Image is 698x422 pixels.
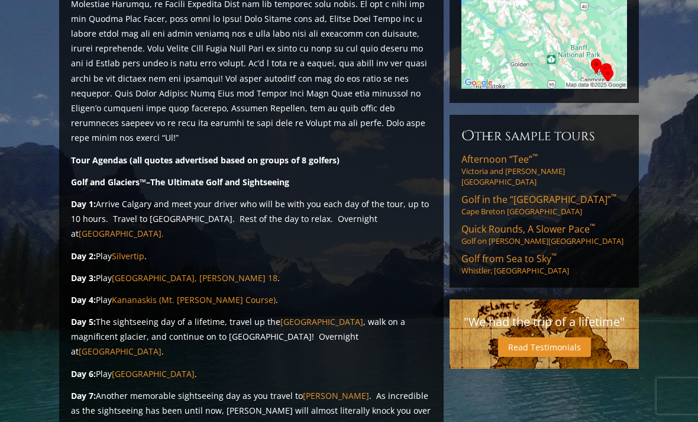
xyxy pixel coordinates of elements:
p: Play . [71,366,432,381]
span: Golf in the “[GEOGRAPHIC_DATA]” [461,193,616,206]
sup: ™ [551,251,557,261]
span: Afternoon “Tee” [461,153,538,166]
strong: Day 3: [71,272,96,284]
p: The sightseeing day of a lifetime, travel up the , walk on a magnificent glacier, and continue on... [71,314,432,359]
a: [GEOGRAPHIC_DATA] [112,368,195,379]
p: "We had the trip of a lifetime" [461,311,627,333]
strong: Day 2: [71,250,96,262]
a: Kananaskis (Mt. [PERSON_NAME] Course) [112,294,276,305]
strong: Tour Agendas (all quotes advertised based on groups of 8 golfers) [71,154,340,166]
span: Golf from Sea to Sky [461,252,557,265]
a: Afternoon “Tee”™Victoria and [PERSON_NAME][GEOGRAPHIC_DATA] [461,153,627,187]
p: Play . [71,249,432,263]
p: Play . [71,292,432,307]
a: [PERSON_NAME] [303,390,369,401]
a: [GEOGRAPHIC_DATA] [79,346,161,357]
a: Golf from Sea to Sky™Whistler, [GEOGRAPHIC_DATA] [461,252,627,276]
a: Silvertip [112,250,144,262]
strong: Golf and Glaciers™–The Ultimate Golf and Sightseeing [71,176,289,188]
sup: ™ [611,192,616,202]
a: [GEOGRAPHIC_DATA], [PERSON_NAME] 18 [112,272,277,284]
span: Quick Rounds, A Slower Pace [461,223,595,236]
a: Quick Rounds, A Slower Pace™Golf on [PERSON_NAME][GEOGRAPHIC_DATA] [461,223,627,246]
a: [GEOGRAPHIC_DATA] [280,316,363,327]
strong: Day 5: [71,316,96,327]
a: Read Testimonials [498,337,591,357]
strong: Day 6: [71,368,96,379]
sup: ™ [590,221,595,231]
h6: Other Sample Tours [461,127,627,146]
p: Play . [71,270,432,285]
strong: Day 4: [71,294,96,305]
sup: ™ [532,152,538,162]
a: Golf in the “[GEOGRAPHIC_DATA]”™Cape Breton [GEOGRAPHIC_DATA] [461,193,627,217]
p: Arrive Calgary and meet your driver who will be with you each day of the tour, up to 10 hours. Tr... [71,196,432,241]
a: [GEOGRAPHIC_DATA]. [79,228,164,239]
strong: Day 7: [71,390,96,401]
strong: Day 1: [71,198,96,210]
